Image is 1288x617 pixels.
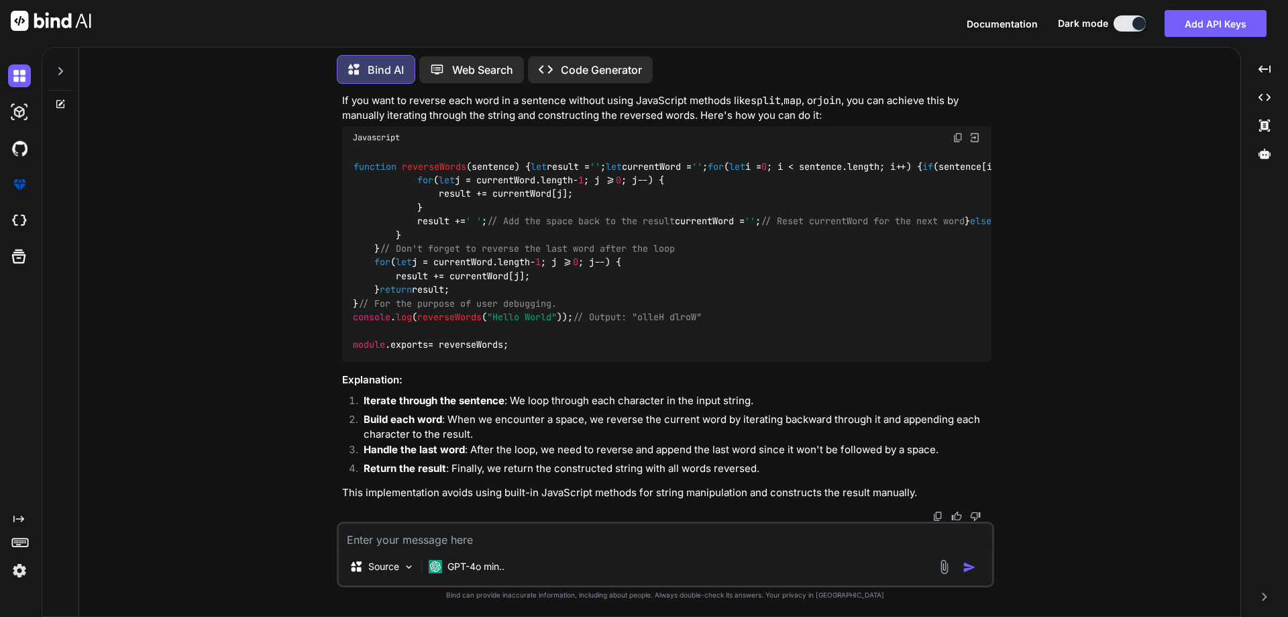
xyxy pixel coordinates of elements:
[374,256,390,269] span: for
[466,216,482,228] span: ' '
[396,311,412,323] span: log
[353,442,991,461] li: : After the loop, we need to reverse and append the last word since it won't be followed by a space.
[1058,17,1108,30] span: Dark mode
[936,559,952,575] img: attachment
[429,560,442,573] img: GPT-4o mini
[380,242,675,254] span: // Don't forget to reverse the last word after the loop
[364,394,504,407] strong: Iterate through the sentence
[847,160,879,173] span: length
[11,11,91,31] img: Bind AI
[8,209,31,232] img: cloudideIcon
[590,160,600,173] span: ''
[439,174,455,186] span: let
[751,94,781,107] code: split
[616,174,621,186] span: 0
[970,216,991,228] span: else
[745,216,755,228] span: ''
[342,93,991,124] p: If you want to reverse each word in a sentence without using JavaScript methods like , , or , you...
[922,160,933,173] span: if
[364,413,442,426] strong: Build each word
[541,174,573,186] span: length
[535,256,541,269] span: 1
[561,62,642,78] p: Code Generator
[353,132,400,143] span: Javascript
[447,560,504,573] p: GPT-4o min..
[472,160,515,173] span: sentence
[1165,10,1267,37] button: Add API Keys
[380,284,412,296] span: return
[573,311,702,323] span: // Output: "olleH dlroW"
[967,17,1038,31] button: Documentation
[390,338,428,350] span: exports
[353,412,991,442] li: : When we encounter a space, we reverse the current word by iterating backward through it and app...
[761,160,767,173] span: 0
[337,590,994,600] p: Bind can provide inaccurate information, including about people. Always double-check its answers....
[353,461,991,480] li: : Finally, we return the constructed string with all words reversed.
[531,160,547,173] span: let
[402,160,466,173] span: reverseWords
[970,511,981,522] img: dislike
[784,94,802,107] code: map
[368,62,404,78] p: Bind AI
[953,132,963,143] img: copy
[417,311,482,323] span: reverseWords
[403,561,415,573] img: Pick Models
[963,561,976,574] img: icon
[353,338,385,350] span: module
[967,18,1038,30] span: Documentation
[487,216,675,228] span: // Add the space back to the result
[364,443,465,456] strong: Handle the last word
[396,256,412,269] span: let
[487,311,557,323] span: "Hello World"
[342,485,991,501] p: This implementation avoids using built-in JavaScript methods for string manipulation and construc...
[692,160,702,173] span: ''
[969,132,981,144] img: Open in Browser
[729,160,745,173] span: let
[358,297,557,310] span: // For the purpose of user debugging.
[817,94,841,107] code: join
[368,560,399,573] p: Source
[342,373,991,388] h3: Explanation:
[8,101,31,124] img: darkAi-studio
[932,511,943,522] img: copy
[364,462,446,475] strong: Return the result
[573,256,578,269] span: 0
[8,64,31,87] img: darkChat
[761,216,965,228] span: // Reset currentWord for the next word
[452,62,513,78] p: Web Search
[8,137,31,160] img: githubDark
[951,511,962,522] img: like
[606,160,622,173] span: let
[498,256,530,269] span: length
[417,174,433,186] span: for
[8,173,31,196] img: premium
[8,559,31,582] img: settings
[353,393,991,412] li: : We loop through each character in the input string.
[354,160,396,173] span: function
[578,174,584,186] span: 1
[708,160,724,173] span: for
[353,311,390,323] span: console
